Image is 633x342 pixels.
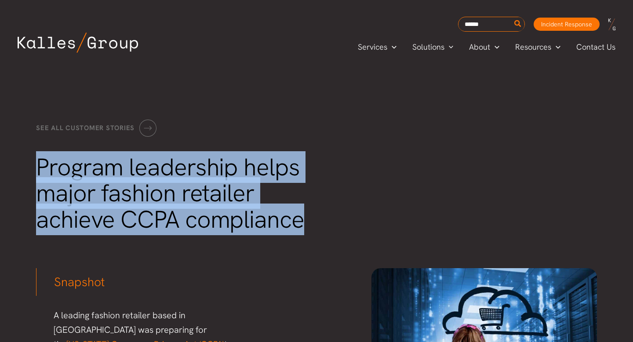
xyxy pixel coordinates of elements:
[412,40,444,54] span: Solutions
[36,120,156,137] a: See all customer stories
[387,40,397,54] span: Menu Toggle
[513,17,524,31] button: Search
[551,40,560,54] span: Menu Toggle
[36,268,262,291] h3: Snapshot
[576,40,615,54] span: Contact Us
[490,40,499,54] span: Menu Toggle
[568,40,624,54] a: Contact Us
[469,40,490,54] span: About
[36,151,304,236] span: Program leadership helps major fashion retailer achieve CCPA compliance
[358,40,387,54] span: Services
[534,18,600,31] a: Incident Response
[515,40,551,54] span: Resources
[350,40,404,54] a: ServicesMenu Toggle
[350,40,624,54] nav: Primary Site Navigation
[461,40,507,54] a: AboutMenu Toggle
[404,40,462,54] a: SolutionsMenu Toggle
[507,40,568,54] a: ResourcesMenu Toggle
[18,33,138,53] img: Kalles Group
[444,40,454,54] span: Menu Toggle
